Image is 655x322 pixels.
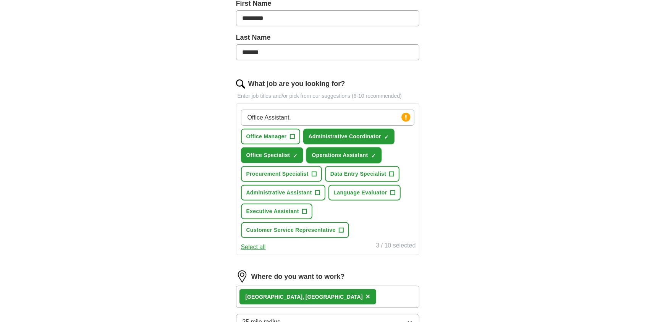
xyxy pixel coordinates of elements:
button: Language Evaluator [328,185,401,201]
div: [GEOGRAPHIC_DATA], [GEOGRAPHIC_DATA] [246,293,363,301]
button: Operations Assistant✓ [306,147,381,163]
div: 3 / 10 selected [376,241,416,252]
span: Executive Assistant [246,207,299,215]
span: Administrative Coordinator [309,133,381,141]
span: Office Manager [246,133,287,141]
span: ✓ [371,153,376,159]
label: Where do you want to work? [251,272,345,282]
span: Language Evaluator [334,189,387,197]
button: Administrative Coordinator✓ [303,129,395,144]
span: Procurement Specialist [246,170,309,178]
button: Administrative Assistant [241,185,325,201]
span: ✓ [293,153,298,159]
span: Customer Service Representative [246,226,336,234]
p: Enter job titles and/or pick from our suggestions (6-10 recommended) [236,92,419,100]
button: Customer Service Representative [241,222,349,238]
span: ✓ [384,134,389,140]
button: Office Manager [241,129,300,144]
span: × [366,292,370,301]
span: Office Specialist [246,151,290,159]
span: Administrative Assistant [246,189,312,197]
input: Type a job title and press enter [241,110,414,126]
img: search.png [236,79,245,89]
span: Data Entry Specialist [330,170,387,178]
button: Data Entry Specialist [325,166,400,182]
button: Procurement Specialist [241,166,322,182]
label: Last Name [236,32,419,43]
button: Select all [241,243,266,252]
button: Executive Assistant [241,204,312,219]
label: What job are you looking for? [248,79,345,89]
img: location.png [236,270,248,283]
button: × [366,291,370,303]
button: Office Specialist✓ [241,147,304,163]
span: Operations Assistant [312,151,368,159]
